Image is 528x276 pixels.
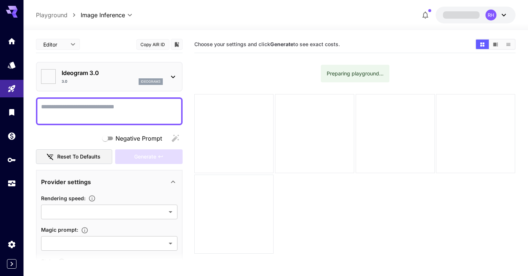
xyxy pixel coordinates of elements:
button: Show images in list view [502,40,515,49]
div: API Keys [7,155,16,164]
span: Image Inference [81,11,125,19]
button: Show images in video view [489,40,502,49]
div: Library [7,108,16,117]
button: Expand sidebar [7,259,16,269]
button: Add to library [173,40,180,49]
div: Usage [7,179,16,188]
button: Copy AIR ID [136,39,169,50]
p: Ideogram 3.0 [62,68,163,77]
p: 3.0 [62,79,67,84]
div: Provider settings [41,173,177,191]
div: Settings [7,240,16,249]
span: Rendering speed : [41,195,85,201]
div: Preparing playground... [327,67,384,80]
div: Home [7,37,16,46]
span: Editor [43,41,66,48]
p: ideogram3 [141,79,161,84]
b: Generate [270,41,293,47]
div: Wallet [7,131,16,141]
div: Playground [7,84,16,93]
nav: breadcrumb [36,11,81,19]
a: Playground [36,11,67,19]
div: RH [485,10,496,20]
p: Provider settings [41,178,91,186]
span: Negative Prompt [115,134,162,143]
button: Reset to defaults [36,149,112,164]
span: Choose your settings and click to see exact costs. [194,41,340,47]
div: Models [7,60,16,70]
button: RH [436,7,516,23]
div: Ideogram 3.03.0ideogram3 [41,66,177,88]
button: Show images in grid view [476,40,489,49]
span: Magic prompt : [41,227,78,233]
div: Show images in grid viewShow images in video viewShow images in list view [475,39,516,50]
